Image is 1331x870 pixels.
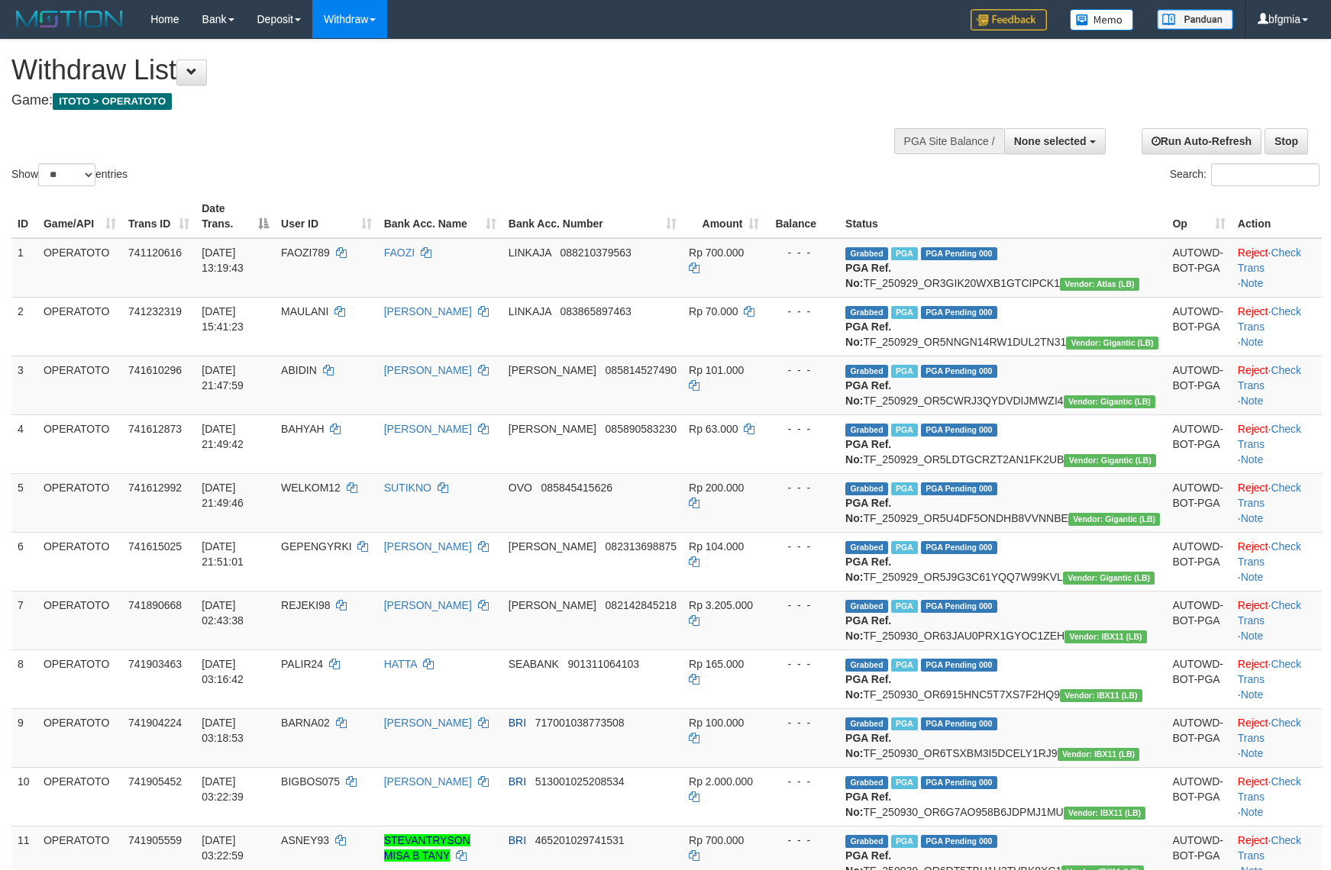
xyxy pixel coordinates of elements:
img: panduan.png [1157,9,1233,30]
a: FAOZI [384,246,415,259]
th: Action [1232,195,1322,238]
td: OPERATOTO [37,708,122,767]
span: PGA Pending [921,541,997,554]
b: PGA Ref. No: [845,262,891,289]
td: OPERATOTO [37,297,122,356]
span: Marked by bfgfanolo [891,659,918,672]
td: TF_250930_OR6TSXBM3I5DCELY1RJ9 [839,708,1166,767]
span: [PERSON_NAME] [509,364,596,376]
span: Vendor URL: https://dashboard.q2checkout.com/secure [1064,395,1156,408]
a: Check Trans [1238,246,1301,274]
td: · · [1232,238,1322,298]
td: TF_250930_OR6G7AO958B6JDPMJ1MU [839,767,1166,826]
span: PGA Pending [921,659,997,672]
b: PGA Ref. No: [845,438,891,466]
td: TF_250929_OR5LDTGCRZT2AN1FK2UB [839,414,1166,473]
span: Copy 082313698875 to clipboard [606,540,677,553]
span: SEABANK [509,658,559,670]
a: Run Auto-Refresh [1142,128,1262,154]
td: · · [1232,297,1322,356]
span: ASNEY93 [281,834,329,846]
span: [DATE] 03:22:39 [202,775,244,803]
span: [DATE] 03:18:53 [202,717,244,744]
span: Grabbed [845,482,888,495]
input: Search: [1211,163,1320,186]
span: [DATE] 21:49:42 [202,423,244,450]
td: · · [1232,414,1322,473]
th: ID [11,195,37,238]
div: - - - [771,480,833,495]
span: Grabbed [845,776,888,789]
td: TF_250929_OR3GIK20WXB1GTCIPCK1 [839,238,1166,298]
a: STEVANTRYSON MISA B TANY [384,834,470,862]
td: AUTOWD-BOT-PGA [1166,649,1231,708]
th: Bank Acc. Number: activate to sort column ascending [502,195,683,238]
a: Reject [1238,305,1268,317]
span: Copy 082142845218 to clipboard [606,599,677,611]
a: Check Trans [1238,540,1301,568]
th: User ID: activate to sort column ascending [275,195,378,238]
span: Copy 083865897463 to clipboard [560,305,631,317]
span: BARNA02 [281,717,330,729]
span: Vendor URL: https://dashboard.q2checkout.com/secure [1060,278,1139,291]
span: Vendor URL: https://dashboard.q2checkout.com/secure [1064,454,1156,467]
a: Note [1241,277,1264,289]
a: Note [1241,630,1264,642]
span: Marked by bfgprasetyo [891,306,918,319]
span: MAULANI [281,305,328,317]
span: 741905559 [128,834,182,846]
a: Check Trans [1238,658,1301,685]
td: AUTOWD-BOT-PGA [1166,414,1231,473]
td: TF_250930_OR63JAU0PRX1GYOC1ZEH [839,591,1166,649]
span: Grabbed [845,424,888,437]
span: Rp 3.205.000 [689,599,753,611]
span: Grabbed [845,717,888,730]
span: 741232319 [128,305,182,317]
td: AUTOWD-BOT-PGA [1166,708,1231,767]
select: Showentries [38,163,95,186]
b: PGA Ref. No: [845,791,891,818]
td: AUTOWD-BOT-PGA [1166,238,1231,298]
td: 8 [11,649,37,708]
span: ABIDIN [281,364,317,376]
td: TF_250929_OR5J9G3C61YQQ7W99KVL [839,532,1166,591]
td: OPERATOTO [37,649,122,708]
a: [PERSON_NAME] [384,599,472,611]
th: Bank Acc. Name: activate to sort column ascending [378,195,502,238]
span: PGA Pending [921,600,997,613]
span: Copy 085845415626 to clipboard [541,482,612,494]
th: Date Trans.: activate to sort column descending [195,195,275,238]
span: BRI [509,717,526,729]
th: Status [839,195,1166,238]
td: OPERATOTO [37,414,122,473]
div: - - - [771,304,833,319]
span: Copy 088210379563 to clipboard [560,246,631,259]
td: TF_250930_OR6915HNC5T7XS7F2HQ9 [839,649,1166,708]
span: Vendor URL: https://dashboard.q2checkout.com/secure [1058,748,1140,761]
span: Rp 101.000 [689,364,744,376]
td: · · [1232,591,1322,649]
span: Copy 513001025208534 to clipboard [535,775,625,788]
td: 9 [11,708,37,767]
img: Feedback.jpg [971,9,1047,31]
span: 741903463 [128,658,182,670]
a: Note [1241,336,1264,348]
a: Reject [1238,775,1268,788]
a: Note [1241,571,1264,583]
span: [DATE] 21:51:01 [202,540,244,568]
span: Rp 200.000 [689,482,744,494]
td: 1 [11,238,37,298]
td: 6 [11,532,37,591]
span: PGA Pending [921,424,997,437]
a: [PERSON_NAME] [384,775,472,788]
a: HATTA [384,658,417,670]
td: TF_250929_OR5CWRJ3QYDVDIJMWZI4 [839,356,1166,414]
td: TF_250929_OR5U4DF5ONDHB8VVNNBE [839,473,1166,532]
span: 741615025 [128,540,182,553]
div: - - - [771,362,833,378]
a: Check Trans [1238,834,1301,862]
b: PGA Ref. No: [845,379,891,407]
span: 741612992 [128,482,182,494]
span: Grabbed [845,247,888,260]
span: BRI [509,775,526,788]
